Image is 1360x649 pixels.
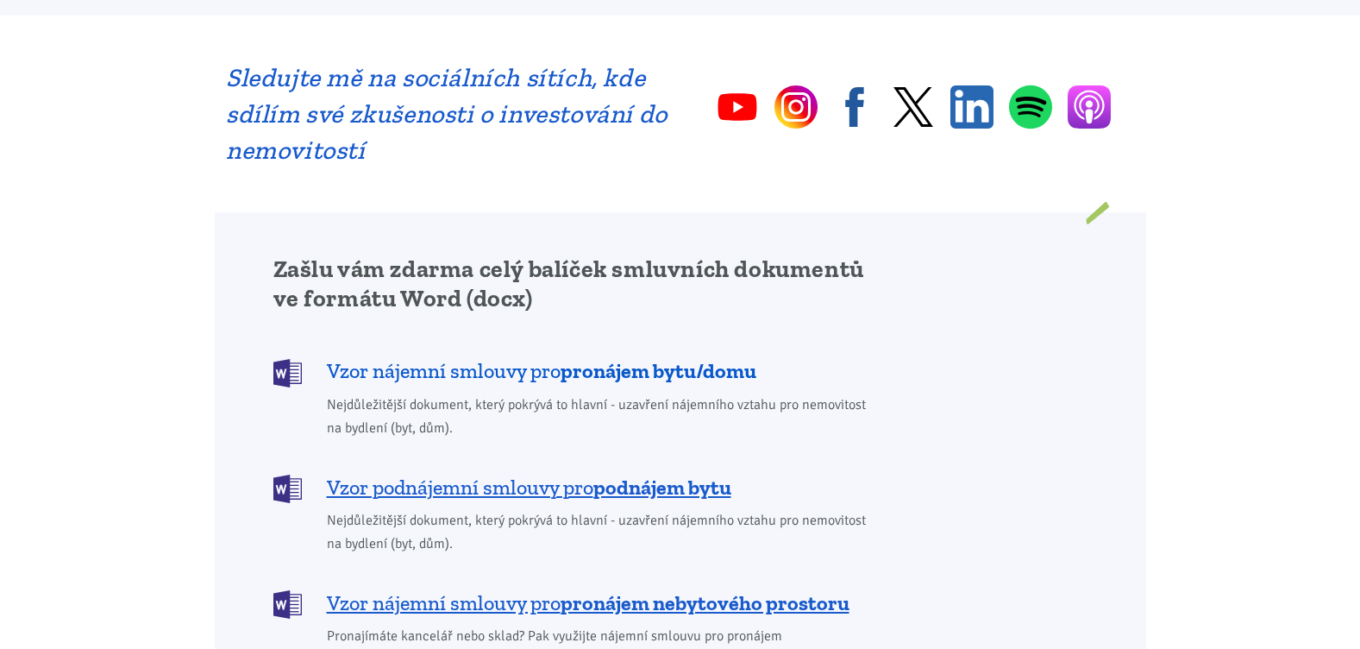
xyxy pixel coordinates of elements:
[273,589,878,617] a: Vzor nájemní smlouvy propronájem nebytového prostoru
[561,358,756,383] b: pronájem bytu/domu
[273,473,878,501] a: Vzor podnájemní smlouvy propodnájem bytu
[327,509,878,556] span: Nejdůležitější dokument, který pokrývá to hlavní - uzavření nájemního vztahu pro nemovitost na by...
[561,590,849,615] b: pronájem nebytového prostoru
[327,589,849,617] span: Vzor nájemní smlouvy pro
[226,60,668,168] h2: Sledujte mě na sociálních sítích, kde sdílím své zkušenosti o investování do nemovitostí
[273,590,302,619] img: DOCX (Word)
[593,475,731,500] b: podnájem bytu
[327,357,756,385] span: Vzor nájemní smlouvy pro
[273,357,878,386] a: Vzor nájemní smlouvy propronájem bytu/domu
[1068,85,1111,129] a: Apple Podcasts
[950,85,993,129] a: Linkedin
[327,394,878,440] span: Nejdůležitější dokument, který pokrývá to hlavní - uzavření nájemního vztahu pro nemovitost na by...
[1009,85,1052,129] a: Spotify
[774,85,818,129] a: Instagram
[892,85,935,129] a: Twitter
[716,85,759,129] a: YouTube
[833,85,876,129] a: Facebook
[273,475,302,503] img: DOCX (Word)
[273,255,878,313] h2: Zašlu vám zdarma celý balíček smluvních dokumentů ve formátu Word (docx)
[273,359,302,388] img: DOCX (Word)
[327,474,731,501] span: Vzor podnájemní smlouvy pro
